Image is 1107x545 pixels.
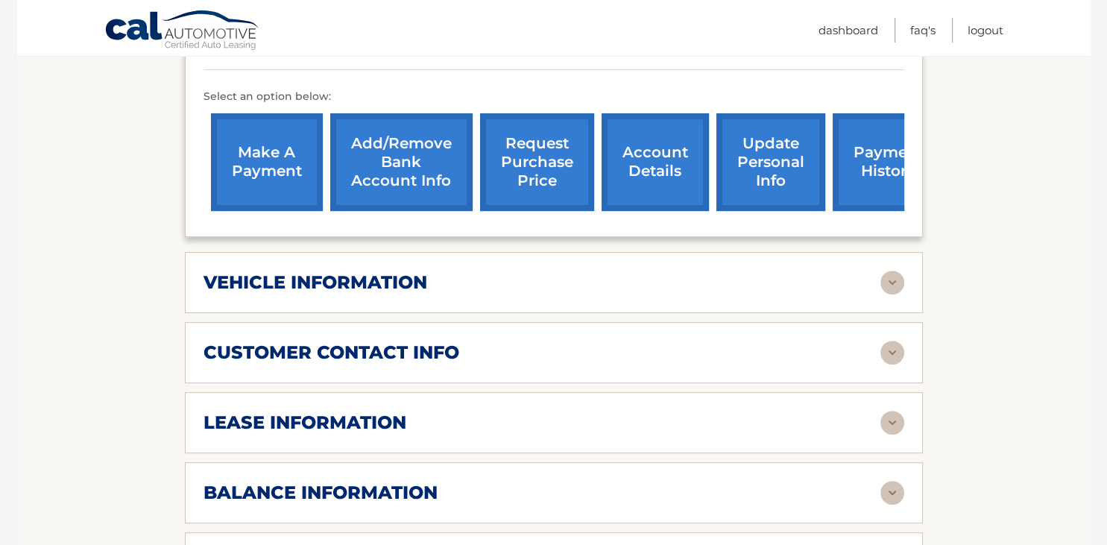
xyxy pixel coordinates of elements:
[204,271,427,294] h2: vehicle information
[204,88,904,106] p: Select an option below:
[204,341,459,364] h2: customer contact info
[204,412,406,434] h2: lease information
[330,113,473,211] a: Add/Remove bank account info
[880,271,904,294] img: accordion-rest.svg
[968,18,1003,42] a: Logout
[602,113,709,211] a: account details
[910,18,936,42] a: FAQ's
[104,10,261,53] a: Cal Automotive
[880,411,904,435] img: accordion-rest.svg
[880,341,904,365] img: accordion-rest.svg
[819,18,878,42] a: Dashboard
[211,113,323,211] a: make a payment
[480,113,594,211] a: request purchase price
[204,482,438,504] h2: balance information
[880,481,904,505] img: accordion-rest.svg
[716,113,825,211] a: update personal info
[833,113,944,211] a: payment history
